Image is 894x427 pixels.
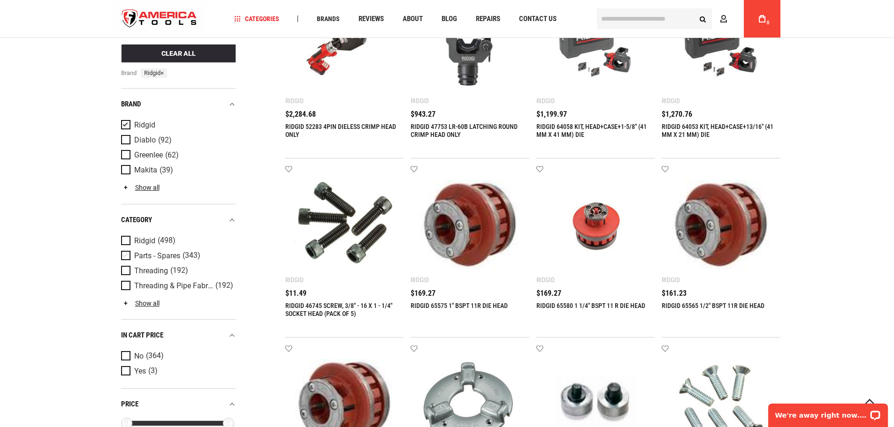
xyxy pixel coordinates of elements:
[134,251,180,260] span: Parts - Spares
[160,166,173,174] span: (39)
[121,135,234,145] a: Diablo (92)
[317,15,340,22] span: Brands
[398,13,427,25] a: About
[662,123,773,138] a: RIDGID 64053 KIT, HEAD+CASE+13/16" (41 MM X 21 MM) DIE​
[662,276,680,284] div: Ridgid
[121,351,234,361] a: No (364)
[662,111,692,118] span: $1,270.76
[121,280,234,291] a: Threading & Pipe Fabrication (192)
[403,15,423,22] span: About
[121,299,160,307] a: Show all
[411,111,436,118] span: $943.27
[285,97,304,105] div: Ridgid
[411,290,436,297] span: $169.27
[121,329,236,341] div: In cart price
[536,302,645,309] a: RIDGID 65580 1 1/4" BSPT 11 R DIE HEAD
[134,281,213,290] span: Threading & Pipe Fabrication
[767,20,770,25] span: 0
[121,165,234,175] a: Makita (39)
[671,175,771,275] img: RIDGID 65565 1/2
[662,290,687,297] span: $161.23
[230,13,283,25] a: Categories
[411,97,429,105] div: Ridgid
[472,13,504,25] a: Repairs
[158,136,172,144] span: (92)
[134,151,163,159] span: Greenlee
[134,236,155,245] span: Ridgid
[146,352,164,360] span: (364)
[121,265,234,276] a: Threading (192)
[121,44,236,62] button: Clear All
[519,15,557,22] span: Contact Us
[114,1,205,37] a: store logo
[354,13,388,25] a: Reviews
[134,266,168,275] span: Threading
[536,276,555,284] div: Ridgid
[121,235,234,246] a: Ridgid (498)
[285,302,392,317] a: RIDGID 46745 SCREW, 3/8" - 16 X 1 - 1/4" SOCKET HEAD (PACK OF 5)
[411,276,429,284] div: Ridgid
[134,352,144,360] span: No
[121,120,234,130] a: Ridgid
[121,150,234,160] a: Greenlee (62)
[437,13,461,25] a: Blog
[134,136,156,144] span: Diablo
[121,250,234,261] a: Parts - Spares (343)
[285,123,396,138] a: RIDGID 52283 4PIN DIELESS CRIMP HEAD ONLY
[359,15,384,22] span: Reviews
[121,98,236,111] div: Brand
[536,123,647,138] a: RIDGID 64058 KIT, HEAD+CASE+1-5/8" (41 MM X 41 MM) DIE​
[160,69,164,76] span: ×
[215,282,233,290] span: (192)
[114,1,205,37] img: America Tools
[313,13,344,25] a: Brands
[515,13,561,25] a: Contact Us
[536,290,561,297] span: $169.27
[121,366,234,376] a: Yes (3)
[662,302,764,309] a: RIDGID 65565 1/2" BSPT 11R DIE HEAD
[694,10,712,28] button: Search
[158,237,176,245] span: (498)
[411,302,508,309] a: RIDGID 65575 1" BSPT 11R DIE HEAD
[165,151,179,159] span: (62)
[662,97,680,105] div: Ridgid
[148,367,158,375] span: (3)
[295,175,395,275] img: RIDGID 46745 SCREW, 3/8
[285,111,316,118] span: $2,284.68
[134,121,155,129] span: Ridgid
[234,15,279,22] span: Categories
[170,267,188,275] span: (192)
[762,397,894,427] iframe: LiveChat chat widget
[141,68,167,78] span: Ridgid
[285,290,306,297] span: $11.49
[536,111,567,118] span: $1,199.97
[546,175,646,275] img: RIDGID 65580 1 1/4
[121,184,160,191] a: Show all
[285,276,304,284] div: Ridgid
[442,15,457,22] span: Blog
[420,175,520,275] img: RIDGID 65575 1
[121,68,138,78] span: Brand
[134,367,146,375] span: Yes
[121,213,236,226] div: category
[476,15,500,22] span: Repairs
[536,97,555,105] div: Ridgid
[411,123,518,138] a: RIDGID 47753 LR-60B LATCHING ROUND CRIMP HEAD ONLY
[183,252,200,260] span: (343)
[134,166,157,174] span: Makita
[121,397,236,410] div: price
